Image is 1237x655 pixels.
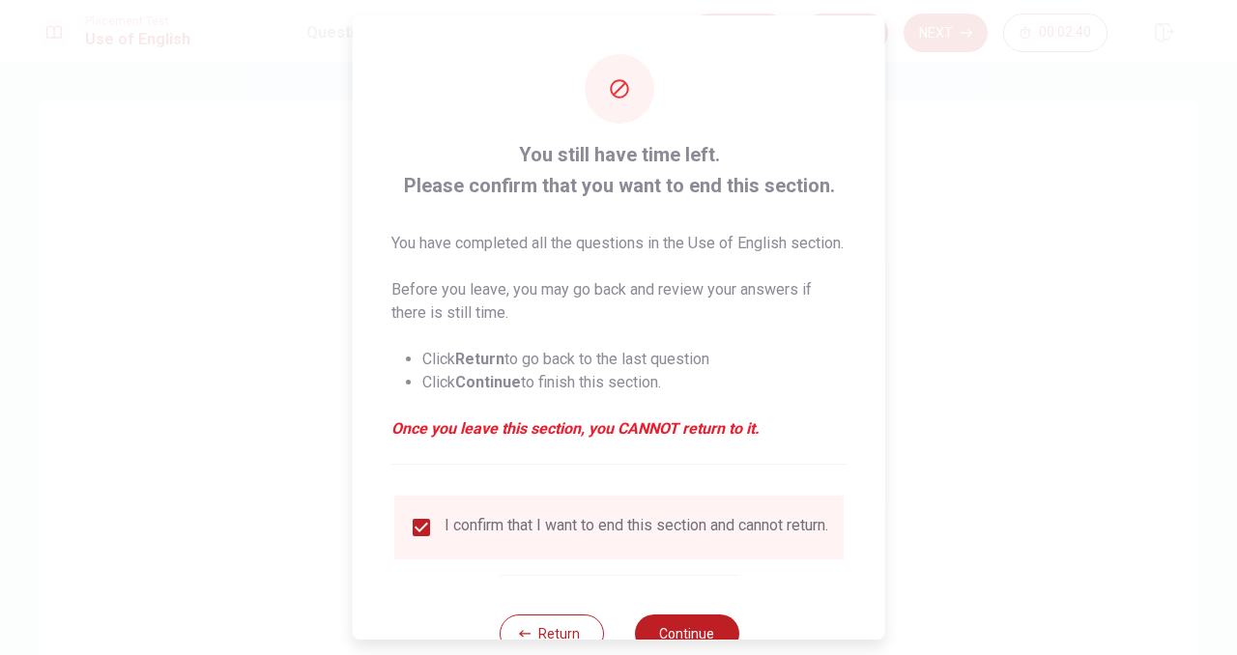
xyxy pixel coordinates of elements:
span: You still have time left. Please confirm that you want to end this section. [391,139,847,201]
div: I confirm that I want to end this section and cannot return. [445,516,828,539]
strong: Return [455,350,504,368]
p: Before you leave, you may go back and review your answers if there is still time. [391,278,847,325]
strong: Continue [455,373,521,391]
em: Once you leave this section, you CANNOT return to it. [391,417,847,441]
li: Click to finish this section. [422,371,847,394]
li: Click to go back to the last question [422,348,847,371]
p: You have completed all the questions in the Use of English section. [391,232,847,255]
button: Return [499,614,603,653]
button: Continue [634,614,738,653]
